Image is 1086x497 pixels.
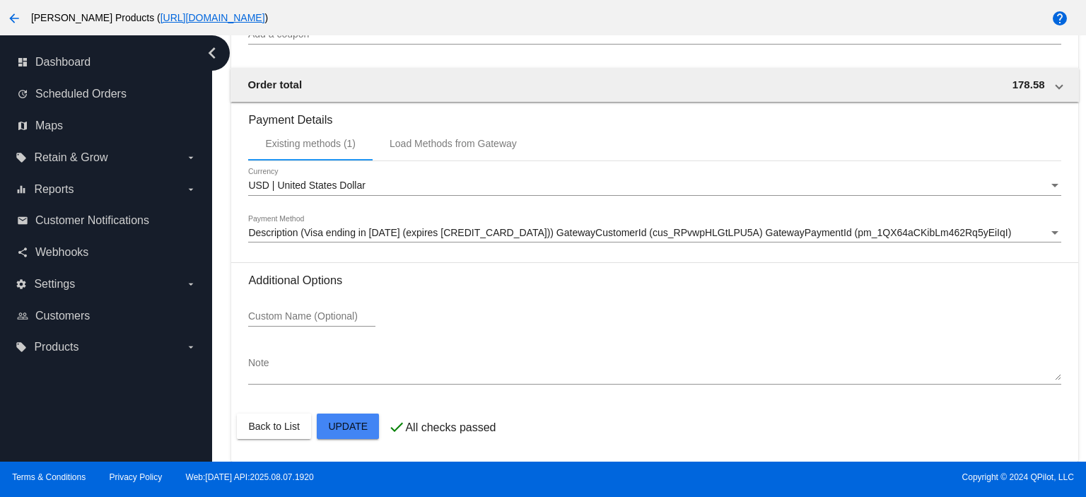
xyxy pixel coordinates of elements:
div: Existing methods (1) [265,138,356,149]
span: Settings [34,278,75,291]
span: Maps [35,119,63,132]
span: Back to List [248,421,299,432]
i: equalizer [16,184,27,195]
mat-icon: check [388,419,405,435]
i: people_outline [17,310,28,322]
span: 178.58 [1012,78,1045,90]
span: Customer Notifications [35,214,149,227]
i: arrow_drop_down [185,152,197,163]
i: arrow_drop_down [185,184,197,195]
span: Webhooks [35,246,88,259]
span: Dashboard [35,56,90,69]
button: Back to List [237,414,310,439]
a: [URL][DOMAIN_NAME] [160,12,265,23]
a: Terms & Conditions [12,472,86,482]
span: Retain & Grow [34,151,107,164]
span: Order total [247,78,302,90]
i: share [17,247,28,258]
span: Reports [34,183,74,196]
mat-select: Payment Method [248,228,1061,239]
a: dashboard Dashboard [17,51,197,74]
input: Custom Name (Optional) [248,311,375,322]
span: Scheduled Orders [35,88,127,100]
mat-icon: help [1051,10,1068,27]
span: Update [328,421,368,432]
mat-icon: arrow_back [6,10,23,27]
span: Description (Visa ending in [DATE] (expires [CREDIT_CARD_DATA])) GatewayCustomerId (cus_RPvwpHLGt... [248,227,1011,238]
mat-expansion-panel-header: Order total 178.58 [230,68,1078,102]
h3: Additional Options [248,274,1061,287]
i: arrow_drop_down [185,341,197,353]
span: Copyright © 2024 QPilot, LLC [555,472,1074,482]
i: arrow_drop_down [185,279,197,290]
a: Privacy Policy [110,472,163,482]
span: Products [34,341,78,353]
i: local_offer [16,152,27,163]
a: share Webhooks [17,241,197,264]
i: chevron_left [201,42,223,64]
i: settings [16,279,27,290]
span: [PERSON_NAME] Products ( ) [31,12,268,23]
p: All checks passed [405,421,496,434]
a: update Scheduled Orders [17,83,197,105]
span: Customers [35,310,90,322]
a: Web:[DATE] API:2025.08.07.1920 [186,472,314,482]
mat-select: Currency [248,180,1061,192]
i: update [17,88,28,100]
h3: Payment Details [248,103,1061,127]
a: email Customer Notifications [17,209,197,232]
a: map Maps [17,115,197,137]
i: dashboard [17,57,28,68]
i: map [17,120,28,131]
button: Update [317,414,379,439]
i: email [17,215,28,226]
span: USD | United States Dollar [248,180,365,191]
a: people_outline Customers [17,305,197,327]
i: local_offer [16,341,27,353]
div: Load Methods from Gateway [390,138,517,149]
